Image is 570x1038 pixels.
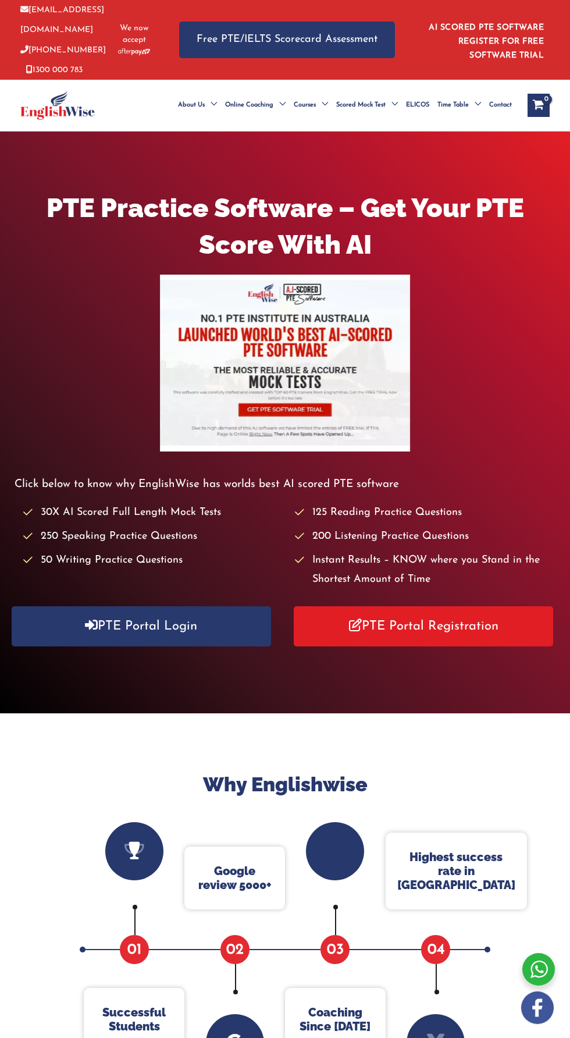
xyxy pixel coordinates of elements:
[295,503,556,522] li: 125 Reading Practice Questions
[469,85,481,126] span: Menu Toggle
[221,85,290,126] a: Online CoachingMenu Toggle
[406,85,429,126] span: ELICOS
[196,864,273,892] p: Google review 5000+
[23,551,284,570] li: 50 Writing Practice Questions
[220,935,250,964] span: 02
[528,94,550,117] a: View Shopping Cart, empty
[421,935,450,964] span: 04
[433,85,485,126] a: Time TableMenu Toggle
[120,935,149,964] span: 01
[418,14,550,66] aside: Header Widget 1
[332,85,402,126] a: Scored Mock TestMenu Toggle
[205,85,217,126] span: Menu Toggle
[295,527,556,546] li: 200 Listening Practice Questions
[437,85,469,126] span: Time Table
[295,551,556,590] li: Instant Results – KNOW where you Stand in the Shortest Amount of Time
[12,606,272,646] a: PTE Portal Login
[489,85,512,126] span: Contact
[294,606,554,646] a: PTE Portal Registration
[15,190,556,263] h1: PTE Practice Software – Get Your PTE Score With AI
[118,23,150,46] span: We now accept
[429,23,544,60] a: AI SCORED PTE SOFTWARE REGISTER FOR FREE SOFTWARE TRIAL
[23,527,284,546] li: 250 Speaking Practice Questions
[402,85,433,126] a: ELICOS
[294,85,316,126] span: Courses
[20,6,104,34] a: [EMAIL_ADDRESS][DOMAIN_NAME]
[174,85,221,126] a: About UsMenu Toggle
[316,85,328,126] span: Menu Toggle
[12,772,558,797] h2: Why Englishwise
[336,85,386,126] span: Scored Mock Test
[20,46,106,55] a: [PHONE_NUMBER]
[160,275,410,452] img: pte-institute-main
[15,475,556,494] p: Click below to know why EnglishWise has worlds best AI scored PTE software
[179,22,395,58] a: Free PTE/IELTS Scorecard Assessment
[20,91,95,120] img: cropped-ew-logo
[290,85,332,126] a: CoursesMenu Toggle
[23,503,284,522] li: 30X AI Scored Full Length Mock Tests
[178,85,205,126] span: About Us
[297,1005,374,1033] p: Coaching Since [DATE]
[225,85,273,126] span: Online Coaching
[166,85,516,126] nav: Site Navigation: Main Menu
[521,991,554,1024] img: white-facebook.png
[386,85,398,126] span: Menu Toggle
[273,85,286,126] span: Menu Toggle
[118,48,150,55] img: Afterpay-Logo
[320,935,350,964] span: 03
[397,850,515,892] p: Highest success rate in [GEOGRAPHIC_DATA]
[485,85,516,126] a: Contact
[26,66,83,74] a: 1300 000 783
